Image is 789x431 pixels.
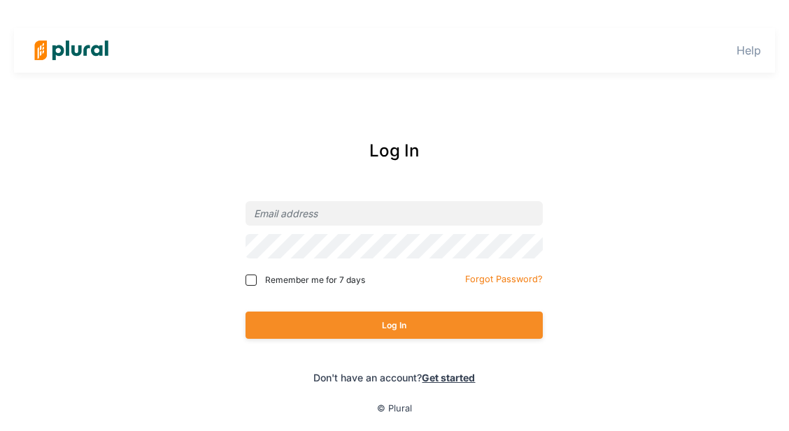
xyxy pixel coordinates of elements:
input: Email address [246,201,543,226]
input: Remember me for 7 days [246,275,257,286]
small: © Plural [377,403,412,414]
a: Forgot Password? [465,271,543,285]
a: Get started [422,372,475,383]
img: Logo for Plural [22,26,120,75]
span: Remember me for 7 days [265,274,365,286]
button: Log In [246,312,543,339]
a: Help [737,43,761,57]
div: Don't have an account? [197,370,593,385]
div: Log In [197,138,593,163]
small: Forgot Password? [465,274,543,284]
